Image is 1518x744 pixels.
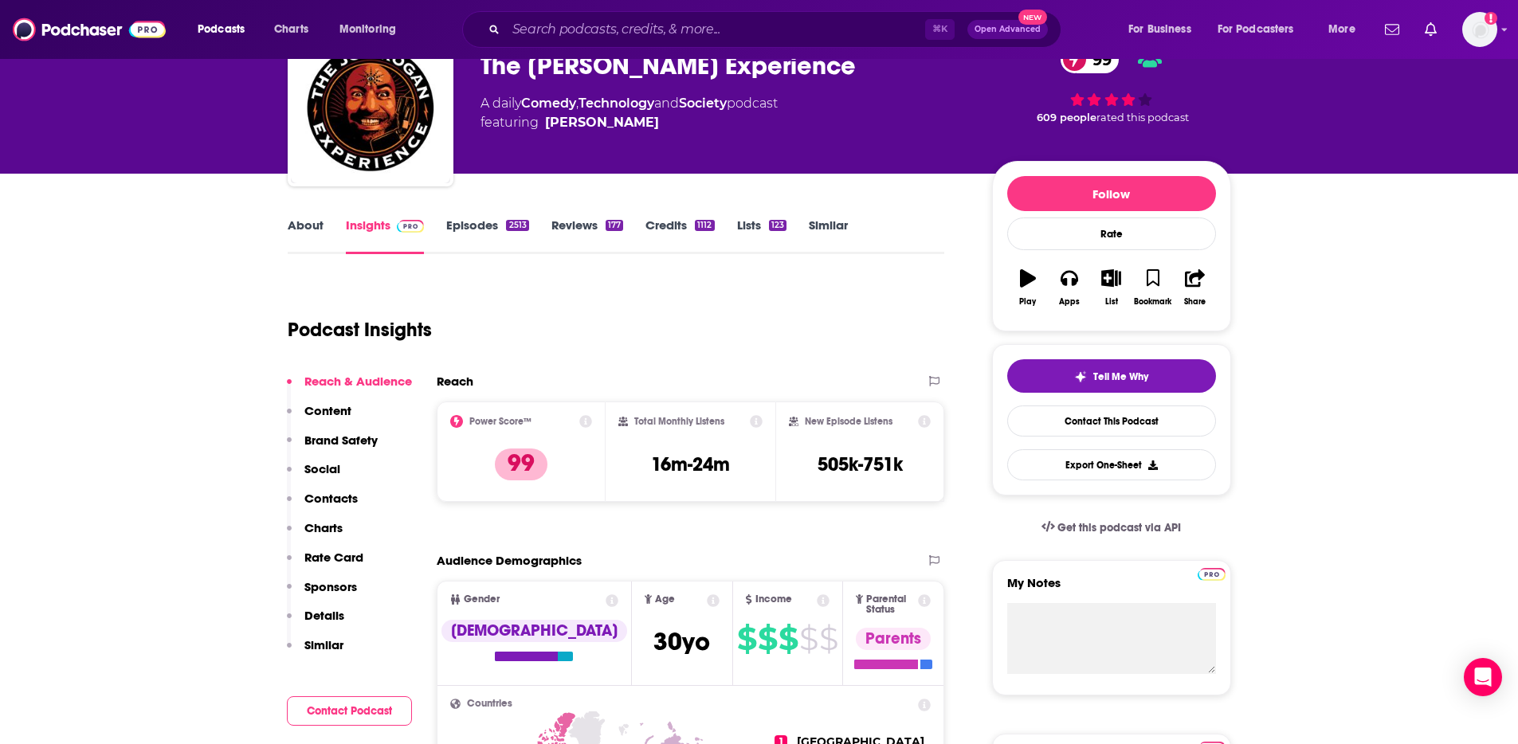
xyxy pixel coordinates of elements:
p: Charts [304,520,343,535]
button: open menu [186,17,265,42]
h2: Total Monthly Listens [634,416,724,427]
span: Age [655,594,675,605]
div: 123 [769,220,786,231]
button: Sponsors [287,579,357,609]
div: 2513 [506,220,528,231]
button: Contacts [287,491,358,520]
a: About [288,217,324,254]
button: Apps [1049,259,1090,316]
button: Play [1007,259,1049,316]
h2: Reach [437,374,473,389]
div: Parents [856,628,931,650]
p: Rate Card [304,550,363,565]
div: [DEMOGRAPHIC_DATA] [441,620,627,642]
span: Countries [467,699,512,709]
div: Apps [1059,297,1080,307]
span: $ [758,626,777,652]
p: Brand Safety [304,433,378,448]
a: Joe Rogan [545,113,659,132]
p: Sponsors [304,579,357,594]
span: featuring [481,113,778,132]
div: Bookmark [1134,297,1171,307]
a: InsightsPodchaser Pro [346,217,425,254]
label: My Notes [1007,575,1216,603]
a: Reviews177 [551,217,623,254]
span: Podcasts [198,18,245,41]
div: 177 [606,220,623,231]
img: User Profile [1462,12,1497,47]
div: Open Intercom Messenger [1464,658,1502,696]
button: Reach & Audience [287,374,412,403]
span: rated this podcast [1096,112,1189,123]
button: Brand Safety [287,433,378,462]
div: Rate [1007,217,1216,250]
img: Podchaser Pro [1198,568,1226,581]
span: , [576,96,579,111]
button: Bookmark [1132,259,1174,316]
h2: Power Score™ [469,416,531,427]
a: Society [679,96,727,111]
div: Play [1019,297,1036,307]
a: Show notifications dropdown [1379,16,1406,43]
img: Podchaser Pro [397,220,425,233]
button: open menu [1117,17,1211,42]
button: open menu [1207,17,1317,42]
span: New [1018,10,1047,25]
a: Episodes2513 [446,217,528,254]
span: Gender [464,594,500,605]
span: $ [799,626,818,652]
button: Social [287,461,340,491]
div: Share [1184,297,1206,307]
span: Income [755,594,792,605]
div: 1112 [695,220,714,231]
p: Content [304,403,351,418]
div: List [1105,297,1118,307]
button: Charts [287,520,343,550]
span: Tell Me Why [1093,370,1148,383]
button: open menu [1317,17,1375,42]
span: ⌘ K [925,19,955,40]
button: Export One-Sheet [1007,449,1216,480]
span: Monitoring [339,18,396,41]
a: 99 [1061,45,1120,73]
button: Show profile menu [1462,12,1497,47]
a: Get this podcast via API [1029,508,1194,547]
button: Content [287,403,351,433]
a: Contact This Podcast [1007,405,1216,437]
button: Rate Card [287,550,363,579]
p: Social [304,461,340,476]
button: Follow [1007,176,1216,211]
img: The Joe Rogan Experience [291,24,450,183]
button: tell me why sparkleTell Me Why [1007,359,1216,393]
svg: Add a profile image [1485,12,1497,25]
button: open menu [328,17,417,42]
span: Charts [274,18,308,41]
span: For Podcasters [1218,18,1294,41]
span: $ [737,626,756,652]
img: Podchaser - Follow, Share and Rate Podcasts [13,14,166,45]
button: List [1090,259,1132,316]
h1: Podcast Insights [288,318,432,342]
a: Comedy [521,96,576,111]
p: 99 [495,448,547,480]
a: Show notifications dropdown [1418,16,1443,43]
input: Search podcasts, credits, & more... [506,17,925,42]
span: 30 yo [653,626,710,657]
span: Logged in as tmarra [1462,12,1497,47]
span: and [654,96,679,111]
p: Reach & Audience [304,374,412,389]
h2: New Episode Listens [805,416,892,427]
h2: Audience Demographics [437,553,582,568]
span: Open Advanced [975,25,1041,33]
h3: 16m-24m [651,452,730,476]
button: Contact Podcast [287,696,412,726]
button: Share [1174,259,1215,316]
span: $ [819,626,837,652]
p: Details [304,608,344,623]
div: A daily podcast [481,94,778,132]
span: $ [779,626,798,652]
p: Similar [304,637,343,652]
span: 609 people [1037,112,1096,123]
